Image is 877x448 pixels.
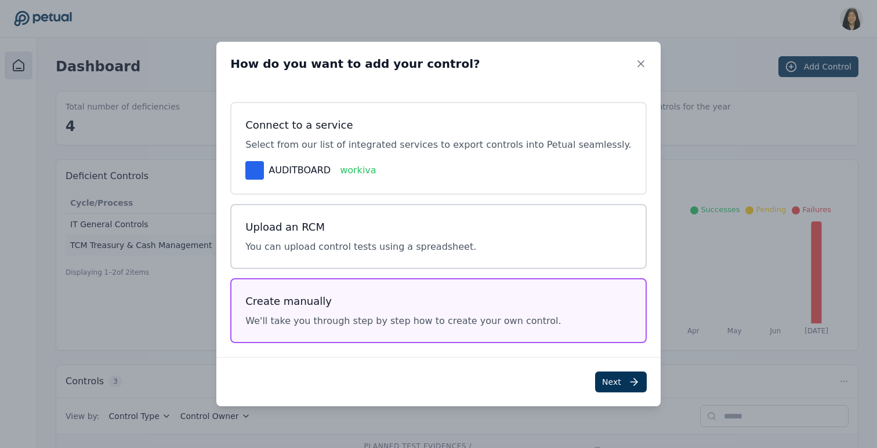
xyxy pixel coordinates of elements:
[269,163,331,177] span: AUDITBOARD
[595,371,647,392] button: Next
[245,240,476,254] p: You can upload control tests using a spreadsheet.
[340,163,376,177] span: workiva
[230,56,480,72] h2: How do you want to add your control?
[245,219,476,235] h3: Upload an RCM
[245,293,631,309] h3: Create manually
[245,138,631,152] p: Select from our list of integrated services to export controls into Petual seamlessly.
[245,117,631,133] h3: Connect to a service
[245,314,631,328] p: We'll take you through step by step how to create your own control.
